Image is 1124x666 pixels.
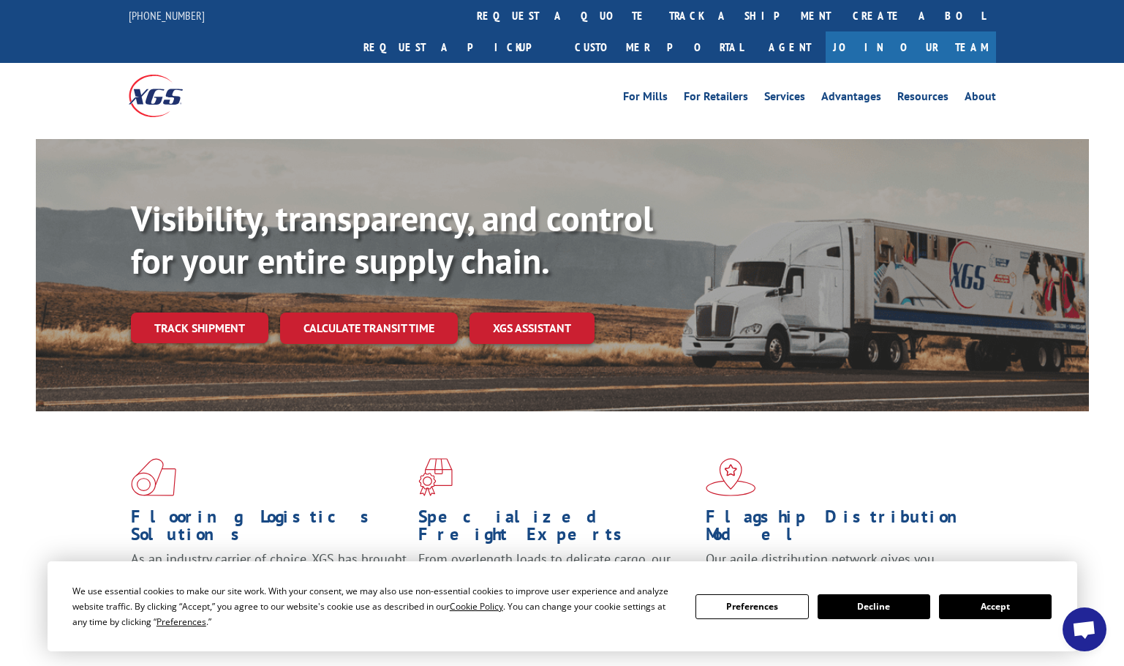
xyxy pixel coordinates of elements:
img: xgs-icon-focused-on-flooring-red [418,458,453,496]
div: Open chat [1063,607,1106,651]
button: Preferences [695,594,808,619]
h1: Flagship Distribution Model [706,508,982,550]
a: For Mills [623,91,668,107]
a: Join Our Team [826,31,996,63]
a: Customer Portal [564,31,754,63]
a: [PHONE_NUMBER] [129,8,205,23]
h1: Specialized Freight Experts [418,508,695,550]
img: xgs-icon-total-supply-chain-intelligence-red [131,458,176,496]
span: Preferences [156,616,206,628]
a: XGS ASSISTANT [469,313,595,344]
a: About [965,91,996,107]
h1: Flooring Logistics Solutions [131,508,407,550]
div: Cookie Consent Prompt [48,561,1077,651]
a: Services [764,91,805,107]
a: Track shipment [131,313,268,343]
button: Decline [818,594,930,619]
a: Request a pickup [352,31,564,63]
button: Accept [939,594,1052,619]
p: From overlength loads to delicate cargo, our experienced staff knows the best way to move your fr... [418,550,695,616]
div: We use essential cookies to make our site work. With your consent, we may also use non-essential ... [72,583,678,629]
img: xgs-icon-flagship-distribution-model-red [706,458,756,496]
a: Advantages [821,91,881,107]
b: Visibility, transparency, and control for your entire supply chain. [131,195,653,283]
span: Cookie Policy [450,600,503,613]
a: Calculate transit time [280,313,458,344]
span: Our agile distribution network gives you nationwide inventory management on demand. [706,550,975,585]
span: As an industry carrier of choice, XGS has brought innovation and dedication to flooring logistics... [131,550,407,602]
a: Resources [897,91,948,107]
a: Agent [754,31,826,63]
a: For Retailers [684,91,748,107]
